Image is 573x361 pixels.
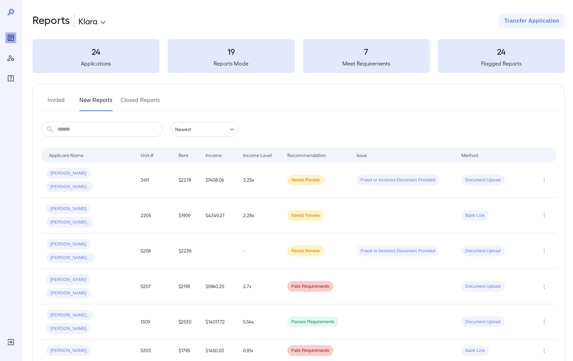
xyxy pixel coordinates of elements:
button: Transfer Application [499,14,565,28]
span: Passes Requirements [287,319,338,325]
td: $2530 [173,304,200,340]
span: Document Upload [461,319,505,325]
span: [PERSON_NAME] [46,290,91,296]
div: Manage Users [5,53,16,63]
span: Fails Requirements [287,283,333,290]
td: $4349.27 [200,198,238,233]
span: Needs Review [287,248,324,254]
span: Bank Link [461,347,489,354]
button: Row Actions [539,246,550,256]
div: Recommendation [287,151,326,159]
span: [PERSON_NAME].. [46,219,93,226]
span: Fraud or Incorrect Document Provided [357,177,439,183]
div: FAQ [5,73,16,84]
div: Rent [178,151,189,159]
td: 2.28x [238,198,282,233]
td: $2238 [173,233,200,269]
td: 5207 [135,269,173,304]
td: 3.25x [238,162,282,198]
span: [PERSON_NAME].. [46,184,93,190]
h5: Applications [32,59,160,68]
button: Row Actions [539,316,550,327]
button: Invited [41,95,71,111]
span: [PERSON_NAME]... [46,255,94,261]
td: $7408.06 [200,162,238,198]
span: [PERSON_NAME].. [46,312,93,318]
button: Row Actions [539,281,550,292]
div: Newest [171,122,238,137]
div: Log Out [5,337,16,347]
div: Applicant Name [49,151,83,159]
h2: Reports [32,14,70,28]
span: Needs Review [287,212,324,219]
h3: 24 [438,46,565,57]
span: [PERSON_NAME] [46,241,91,248]
h3: 7 [303,46,430,57]
div: Income Level [243,151,272,159]
span: Fraud or Incorrect Document Provided [357,248,439,254]
td: 1309 [135,304,173,340]
div: Income [206,151,222,159]
span: Bank Link [461,212,489,219]
h5: Meet Requirements [303,59,430,68]
td: $5940.25 [200,269,238,304]
td: $2198 [173,269,200,304]
td: $2278 [173,162,200,198]
td: 3411 [135,162,173,198]
h5: Flagged Reports [438,59,565,68]
td: 5.54x [238,304,282,340]
div: Method [461,151,478,159]
td: $14017.72 [200,304,238,340]
div: Issue [357,151,367,159]
h3: 19 [168,46,295,57]
td: - [238,233,282,269]
td: 5208 [135,233,173,269]
span: Document Upload [461,177,505,183]
span: [PERSON_NAME] [46,170,91,177]
span: [PERSON_NAME] [46,206,91,212]
span: Fails Requirements [287,347,333,354]
div: Unit # [141,151,153,159]
h5: Reports Made [168,59,295,68]
span: Document Upload [461,283,505,290]
span: [PERSON_NAME] [46,277,91,283]
span: [PERSON_NAME] [46,326,91,332]
button: Row Actions [539,345,550,356]
button: Row Actions [539,210,550,221]
h3: 24 [32,46,160,57]
td: 2.7x [238,269,282,304]
div: Reports [5,32,16,43]
td: 2205 [135,198,173,233]
td: $1909 [173,198,200,233]
span: [PERSON_NAME] [46,347,91,354]
p: Klara [78,16,97,26]
button: New Reports [79,95,113,111]
span: Needs Review [287,177,324,183]
span: Document Upload [461,248,505,254]
button: Row Actions [539,175,550,185]
summary: 24Applications19Reports Made7Meet Requirements24Flagged Reports [32,39,565,73]
button: Closed Reports [121,95,160,111]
